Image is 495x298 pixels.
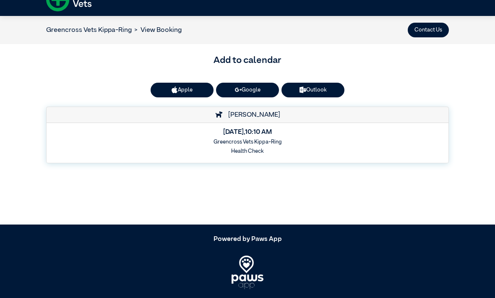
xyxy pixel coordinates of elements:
button: Contact Us [408,23,449,37]
a: Google [216,83,279,97]
h6: Greencross Vets Kippa-Ring [52,139,443,145]
a: Outlook [281,83,344,97]
button: Apple [151,83,214,97]
h5: Powered by Paws App [46,235,449,243]
h5: [DATE] , 10:10 AM [52,128,443,136]
li: View Booking [132,25,182,35]
span: [PERSON_NAME] [224,112,280,118]
a: Greencross Vets Kippa-Ring [46,27,132,34]
img: PawsApp [232,256,264,289]
nav: breadcrumb [46,25,182,35]
h3: Add to calendar [46,54,449,68]
h6: Health Check [52,148,443,154]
